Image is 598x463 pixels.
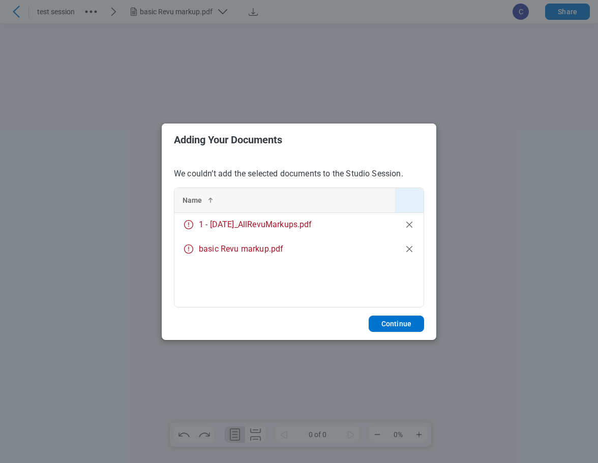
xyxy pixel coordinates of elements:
table: bb-data-table [174,188,424,261]
button: Remove [403,243,415,255]
h2: Adding Your Documents [174,134,424,145]
div: 1 - [DATE]_AllRevuMarkups.pdf [183,219,387,231]
button: Continue [369,316,424,332]
button: Remove [403,219,415,231]
div: Name [183,195,387,205]
div: basic Revu markup.pdf [183,243,387,255]
div: We couldn’t add the selected documents to the Studio Session. [162,156,436,307]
